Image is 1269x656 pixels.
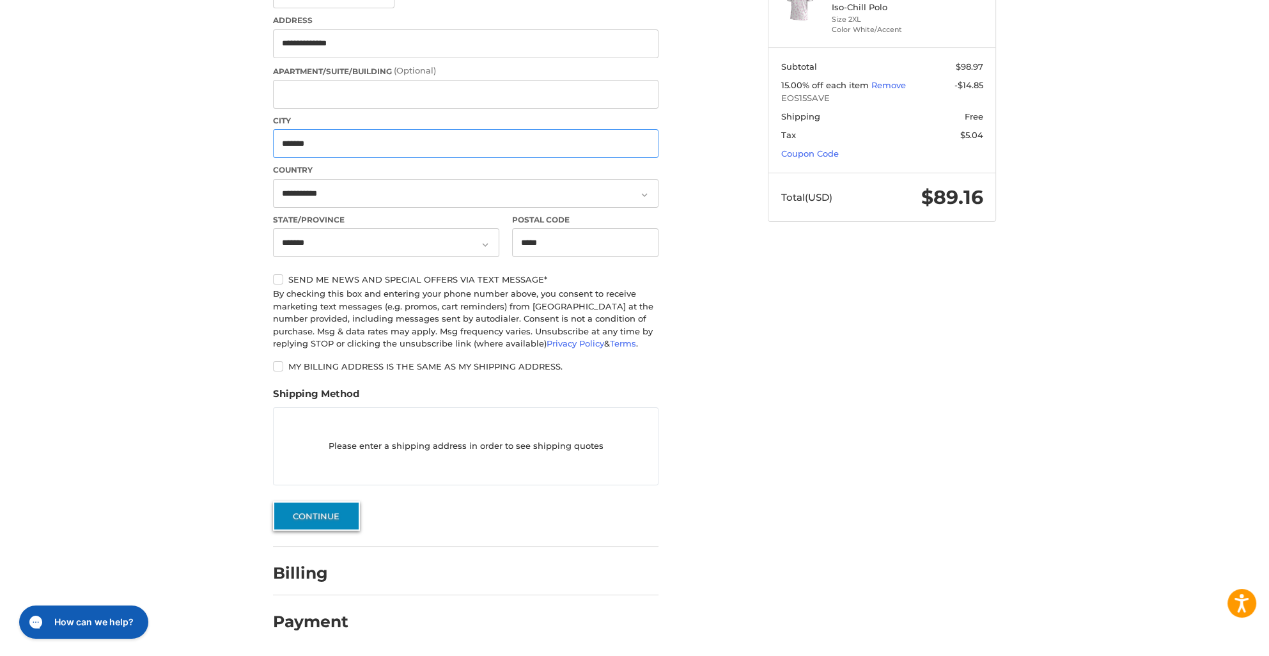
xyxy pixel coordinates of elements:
[273,612,348,632] h2: Payment
[956,61,983,72] span: $98.97
[273,387,359,407] legend: Shipping Method
[610,338,636,348] a: Terms
[781,92,983,105] span: EOS15SAVE
[871,80,906,90] a: Remove
[273,65,658,77] label: Apartment/Suite/Building
[273,288,658,350] div: By checking this box and entering your phone number above, you consent to receive marketing text ...
[960,130,983,140] span: $5.04
[273,15,658,26] label: Address
[274,434,658,459] p: Please enter a shipping address in order to see shipping quotes
[781,148,839,159] a: Coupon Code
[781,111,820,121] span: Shipping
[512,214,659,226] label: Postal Code
[965,111,983,121] span: Free
[273,115,658,127] label: City
[781,61,817,72] span: Subtotal
[781,191,832,203] span: Total (USD)
[273,361,658,371] label: My billing address is the same as my shipping address.
[954,80,983,90] span: -$14.85
[273,214,499,226] label: State/Province
[394,65,436,75] small: (Optional)
[273,164,658,176] label: Country
[781,80,871,90] span: 15.00% off each item
[273,501,360,531] button: Continue
[832,14,930,25] li: Size 2XL
[781,130,796,140] span: Tax
[547,338,604,348] a: Privacy Policy
[13,601,152,643] iframe: Gorgias live chat messenger
[273,274,658,285] label: Send me news and special offers via text message*
[832,24,930,35] li: Color White/Accent
[273,563,348,583] h2: Billing
[921,185,983,209] span: $89.16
